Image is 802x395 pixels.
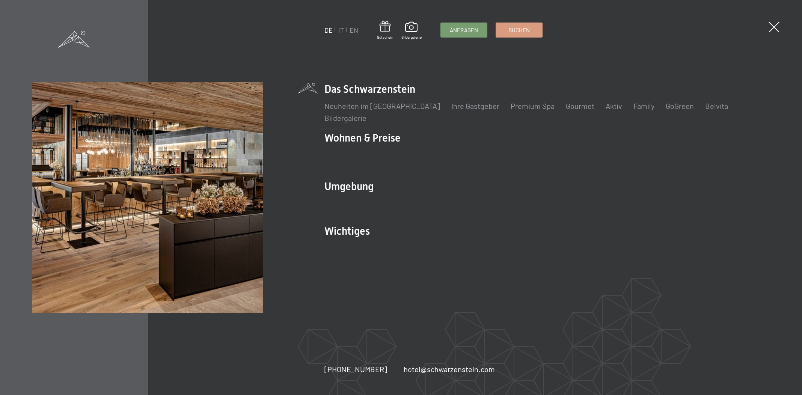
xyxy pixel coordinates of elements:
[441,23,487,37] a: Anfragen
[32,82,263,313] img: Wellnesshotel Südtirol SCHWARZENSTEIN - Wellnessurlaub in den Alpen, Wandern und Wellness
[566,101,594,110] a: Gourmet
[666,101,694,110] a: GoGreen
[451,101,499,110] a: Ihre Gastgeber
[401,35,422,40] span: Bildergalerie
[324,101,440,110] a: Neuheiten im [GEOGRAPHIC_DATA]
[377,35,393,40] span: Gutschein
[705,101,728,110] a: Belvita
[377,21,393,40] a: Gutschein
[450,26,478,34] span: Anfragen
[606,101,622,110] a: Aktiv
[511,101,555,110] a: Premium Spa
[338,26,344,34] a: IT
[324,365,387,374] span: [PHONE_NUMBER]
[324,364,387,374] a: [PHONE_NUMBER]
[496,23,542,37] a: Buchen
[324,113,366,122] a: Bildergalerie
[324,26,333,34] a: DE
[633,101,654,110] a: Family
[401,22,422,40] a: Bildergalerie
[508,26,530,34] span: Buchen
[404,364,495,374] a: hotel@schwarzenstein.com
[350,26,358,34] a: EN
